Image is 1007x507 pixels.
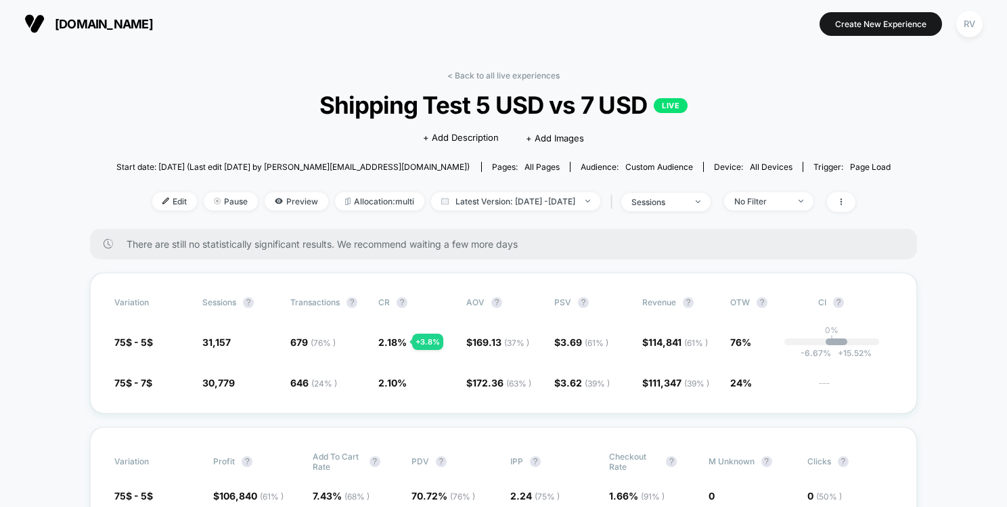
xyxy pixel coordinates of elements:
span: 75$ - 7$ [114,377,152,389]
span: CI [818,297,893,308]
button: ? [833,297,844,308]
span: 111,347 [648,377,709,389]
button: Create New Experience [820,12,942,36]
img: rebalance [345,198,351,205]
span: Sessions [202,297,236,307]
span: ( 63 % ) [506,378,531,389]
span: [DOMAIN_NAME] [55,17,153,31]
div: Audience: [581,162,693,172]
button: ? [243,297,254,308]
span: 679 [290,336,336,348]
span: 31,157 [202,336,231,348]
span: 106,840 [219,490,284,502]
span: Variation [114,297,189,308]
span: 0 [709,490,715,502]
div: Trigger: [813,162,891,172]
span: 2.10 % [378,377,407,389]
button: ? [370,456,380,467]
a: < Back to all live experiences [447,70,560,81]
span: + Add Images [526,133,584,144]
span: ( 39 % ) [585,378,610,389]
span: PDV [411,456,429,466]
span: $ [642,336,708,348]
span: $ [213,490,284,502]
span: 646 [290,377,337,389]
button: RV [952,10,987,38]
img: end [696,200,700,203]
span: CR [378,297,390,307]
span: Variation [114,451,189,472]
span: $ [466,336,529,348]
img: end [214,198,221,204]
button: ? [242,456,252,467]
button: ? [436,456,447,467]
button: ? [757,297,767,308]
span: all devices [750,162,792,172]
span: all pages [524,162,560,172]
span: 24% [730,377,752,389]
span: 169.13 [472,336,529,348]
span: Add To Cart Rate [313,451,363,472]
span: ( 61 % ) [684,338,708,348]
span: ( 91 % ) [641,491,665,502]
span: 30,779 [202,377,235,389]
span: 15.52 % [831,348,872,358]
div: sessions [631,197,686,207]
span: Profit [213,456,235,466]
span: Shipping Test 5 USD vs 7 USD [155,91,852,119]
span: 0 [807,490,842,502]
button: ? [578,297,589,308]
span: 2.18 % [378,336,407,348]
span: There are still no statistically significant results. We recommend waiting a few more days [127,238,890,250]
span: Latest Version: [DATE] - [DATE] [431,192,600,211]
span: Pause [204,192,258,211]
button: ? [346,297,357,308]
span: Checkout Rate [609,451,659,472]
button: ? [530,456,541,467]
span: 75$ - 5$ [114,490,153,502]
span: Revenue [642,297,676,307]
span: 70.72 % [411,490,475,502]
div: + 3.8 % [412,334,443,350]
button: ? [491,297,502,308]
span: 1.66 % [609,490,665,502]
div: RV [956,11,983,37]
span: 76% [730,336,751,348]
img: end [799,200,803,202]
div: Pages: [492,162,560,172]
p: | [830,335,833,345]
button: ? [666,456,677,467]
span: ( 76 % ) [450,491,475,502]
span: Allocation: multi [335,192,424,211]
span: $ [554,336,608,348]
span: Device: [703,162,803,172]
span: ( 24 % ) [311,378,337,389]
img: edit [162,198,169,204]
span: ( 50 % ) [816,491,842,502]
span: Page Load [850,162,891,172]
span: -6.67 % [801,348,831,358]
span: | [607,192,621,212]
span: 114,841 [648,336,708,348]
span: $ [642,377,709,389]
span: Clicks [807,456,831,466]
span: Edit [152,192,197,211]
button: ? [838,456,849,467]
span: ( 68 % ) [344,491,370,502]
button: ? [761,456,772,467]
span: $ [466,377,531,389]
span: IPP [510,456,523,466]
button: ? [683,297,694,308]
span: ( 76 % ) [311,338,336,348]
span: 2.24 [510,490,560,502]
img: end [585,200,590,202]
p: 0% [825,325,838,335]
span: ( 61 % ) [585,338,608,348]
span: M Unknown [709,456,755,466]
span: 7.43 % [313,490,370,502]
img: calendar [441,198,449,204]
p: LIVE [654,98,688,113]
span: OTW [730,297,805,308]
span: PSV [554,297,571,307]
span: Start date: [DATE] (Last edit [DATE] by [PERSON_NAME][EMAIL_ADDRESS][DOMAIN_NAME]) [116,162,470,172]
